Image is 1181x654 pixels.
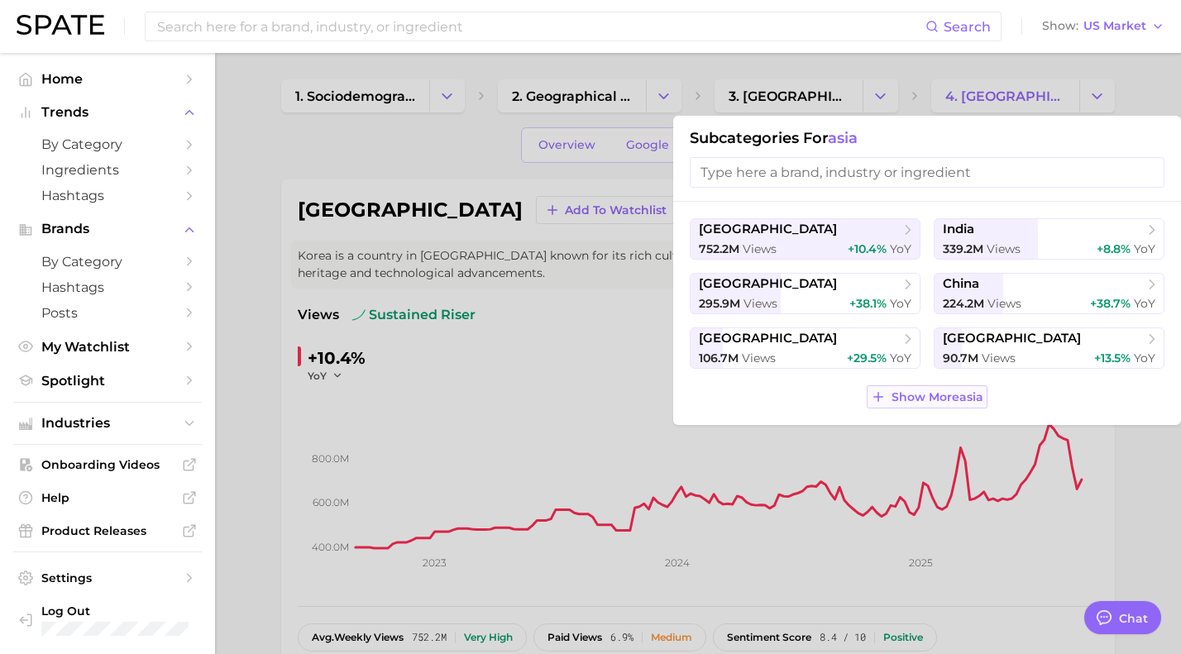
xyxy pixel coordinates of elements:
span: +29.5% [847,351,887,365]
a: My Watchlist [13,334,202,360]
a: Onboarding Videos [13,452,202,477]
span: Hashtags [41,188,174,203]
span: +38.7% [1090,296,1131,311]
span: Onboarding Videos [41,457,174,472]
a: Hashtags [13,183,202,208]
a: Home [13,66,202,92]
span: +8.8% [1097,241,1131,256]
button: [GEOGRAPHIC_DATA]752.2m views+10.4% YoY [690,218,920,260]
span: [GEOGRAPHIC_DATA] [699,222,837,237]
span: +13.5% [1094,351,1131,365]
a: Product Releases [13,518,202,543]
span: Search [944,19,991,35]
a: Posts [13,300,202,326]
span: Brands [41,222,174,236]
a: by Category [13,249,202,274]
span: YoY [890,241,911,256]
span: by Category [41,254,174,270]
span: Ingredients [41,162,174,178]
span: asia [828,129,858,147]
span: Show [1042,21,1078,31]
a: by Category [13,131,202,157]
span: china [943,276,979,292]
span: [GEOGRAPHIC_DATA] [943,331,1081,346]
span: views [987,241,1021,256]
a: Help [13,485,202,510]
button: Trends [13,100,202,125]
span: +10.4% [848,241,887,256]
img: SPATE [17,15,104,35]
a: Settings [13,566,202,590]
span: 90.7m [943,351,978,365]
span: [GEOGRAPHIC_DATA] [699,331,837,346]
span: 295.9m [699,296,740,311]
span: [GEOGRAPHIC_DATA] [699,276,837,292]
span: views [743,241,777,256]
span: india [943,222,974,237]
button: [GEOGRAPHIC_DATA]90.7m views+13.5% YoY [934,327,1164,369]
span: views [982,351,1016,365]
span: Settings [41,570,174,585]
a: Ingredients [13,157,202,183]
h1: Subcategories for [690,129,1164,147]
span: Log Out [41,604,199,618]
span: views [744,296,777,311]
span: My Watchlist [41,339,174,355]
span: views [987,296,1021,311]
a: Hashtags [13,274,202,300]
span: Trends [41,105,174,120]
span: US Market [1083,21,1146,31]
span: 224.2m [943,296,984,311]
button: china224.2m views+38.7% YoY [934,273,1164,314]
span: Product Releases [41,523,174,538]
span: +38.1% [849,296,887,311]
span: Industries [41,416,174,431]
span: 106.7m [699,351,739,365]
input: Search here for a brand, industry, or ingredient [155,12,925,41]
span: YoY [890,296,911,311]
span: YoY [1134,296,1155,311]
button: Brands [13,217,202,241]
span: Spotlight [41,373,174,389]
span: YoY [1134,241,1155,256]
span: YoY [890,351,911,365]
button: Industries [13,411,202,436]
input: Type here a brand, industry or ingredient [690,157,1164,188]
span: Home [41,71,174,87]
span: by Category [41,136,174,152]
span: 339.2m [943,241,983,256]
button: ShowUS Market [1038,16,1169,37]
a: Spotlight [13,368,202,394]
span: views [742,351,776,365]
a: Log out. Currently logged in with e-mail ecromp@herocosmetics.us. [13,599,202,641]
button: Show Moreasia [867,385,987,408]
button: india339.2m views+8.8% YoY [934,218,1164,260]
span: Hashtags [41,279,174,295]
span: Help [41,490,174,505]
span: Posts [41,305,174,321]
button: [GEOGRAPHIC_DATA]295.9m views+38.1% YoY [690,273,920,314]
span: Show More asia [892,390,983,404]
span: YoY [1134,351,1155,365]
span: 752.2m [699,241,739,256]
button: [GEOGRAPHIC_DATA]106.7m views+29.5% YoY [690,327,920,369]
